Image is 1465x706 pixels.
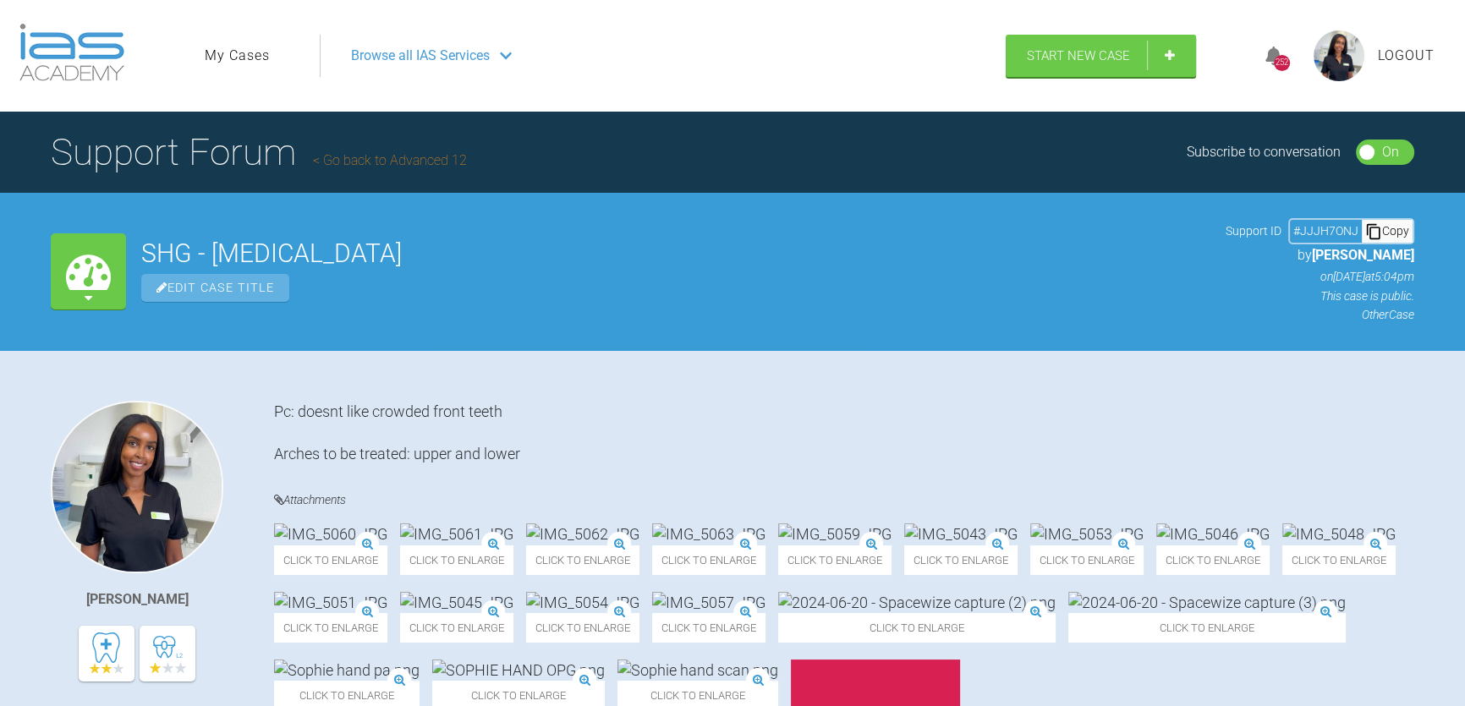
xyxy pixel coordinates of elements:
[1362,220,1413,242] div: Copy
[1226,305,1414,324] p: Other Case
[274,545,387,575] span: Click to enlarge
[205,45,270,67] a: My Cases
[1226,267,1414,286] p: on [DATE] at 5:04pm
[526,613,639,643] span: Click to enlarge
[86,588,189,610] div: [PERSON_NAME]
[141,241,1210,266] h2: SHG - [MEDICAL_DATA]
[904,523,1018,545] img: IMG_5043.JPG
[617,659,778,681] img: Sophie hand scan.png
[778,545,892,575] span: Click to enlarge
[1068,592,1346,613] img: 2024-06-20 - Spacewize capture (3).png
[1282,545,1396,575] span: Click to enlarge
[526,545,639,575] span: Click to enlarge
[400,613,513,643] span: Click to enlarge
[351,45,490,67] span: Browse all IAS Services
[526,523,639,545] img: IMG_5062.JPG
[1290,222,1362,240] div: # JJJH7ONJ
[51,123,467,182] h1: Support Forum
[652,523,765,545] img: IMG_5063.JPG
[778,592,1056,613] img: 2024-06-20 - Spacewize capture (2).png
[51,401,223,573] img: Mariam Samra
[652,545,765,575] span: Click to enlarge
[652,613,765,643] span: Click to enlarge
[1027,48,1130,63] span: Start New Case
[274,401,1414,465] div: Pc: doesnt like crowded front teeth Arches to be treated: upper and lower
[141,274,289,302] span: Edit Case Title
[1378,45,1435,67] a: Logout
[1282,523,1396,545] img: IMG_5048.JPG
[778,523,892,545] img: IMG_5059.JPG
[274,490,1414,511] h4: Attachments
[274,659,420,681] img: Sophie hand pa.png
[400,545,513,575] span: Click to enlarge
[1314,30,1364,81] img: profile.png
[1274,55,1290,71] div: 252
[1006,35,1196,77] a: Start New Case
[274,613,387,643] span: Click to enlarge
[526,592,639,613] img: IMG_5054.JPG
[1226,222,1281,240] span: Support ID
[1226,244,1414,266] p: by
[1156,545,1270,575] span: Click to enlarge
[1382,141,1399,163] div: On
[1226,287,1414,305] p: This case is public.
[1156,523,1270,545] img: IMG_5046.JPG
[400,523,513,545] img: IMG_5061.JPG
[904,545,1018,575] span: Click to enlarge
[652,592,765,613] img: IMG_5057.JPG
[1187,141,1341,163] div: Subscribe to conversation
[1030,523,1144,545] img: IMG_5053.JPG
[432,659,605,681] img: SOPHIE HAND OPG.png
[1312,247,1414,263] span: [PERSON_NAME]
[19,24,124,81] img: logo-light.3e3ef733.png
[274,523,387,545] img: IMG_5060.JPG
[778,613,1056,643] span: Click to enlarge
[1068,613,1346,643] span: Click to enlarge
[400,592,513,613] img: IMG_5045.JPG
[313,152,467,168] a: Go back to Advanced 12
[274,592,387,613] img: IMG_5051.JPG
[1030,545,1144,575] span: Click to enlarge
